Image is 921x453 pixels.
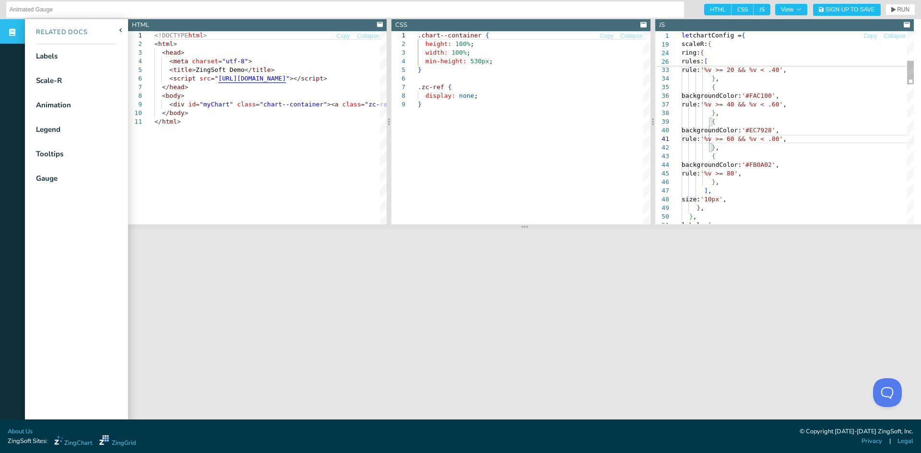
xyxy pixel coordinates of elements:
[188,101,196,108] span: id
[128,100,142,109] div: 9
[154,32,188,39] span: <!DOCTYPE
[248,58,252,65] span: >
[682,135,700,142] span: rule:
[655,186,669,195] div: 47
[700,101,783,108] span: '%v >= 40 && %v < .60'
[655,83,669,92] div: 35
[335,101,339,108] span: a
[783,135,787,142] span: ,
[154,118,162,125] span: </
[169,66,173,73] span: <
[36,173,58,184] div: Gauge
[327,101,335,108] span: ><
[128,74,142,83] div: 6
[214,75,218,82] span: "
[700,66,783,73] span: '%v >= 20 && %v < .40'
[742,92,775,99] span: '#FAC100'
[391,74,405,83] div: 6
[742,127,775,134] span: '#EC7928'
[682,196,700,203] span: size:
[162,92,166,99] span: <
[708,187,711,194] span: ,
[323,75,327,82] span: >
[723,196,727,203] span: ,
[682,221,708,229] span: labels:
[700,170,738,177] span: '%v >= 80'
[682,58,704,65] span: rules:
[188,32,203,39] span: html
[704,4,770,15] div: checkbox-group
[418,101,422,108] span: }
[897,437,913,446] a: Legal
[128,40,142,48] div: 2
[357,33,379,39] span: Collapse
[715,144,719,151] span: ,
[128,117,142,126] div: 11
[36,51,58,62] div: Labels
[8,437,47,446] span: ZingSoft Sites:
[162,109,170,116] span: </
[655,32,669,40] span: 1
[659,21,665,30] div: JS
[169,83,184,91] span: head
[682,40,708,47] span: scaleR:
[391,66,405,74] div: 5
[192,66,196,73] span: >
[754,4,770,15] span: JS
[863,32,877,41] button: Copy
[682,66,700,73] span: rule:
[256,101,260,108] span: =
[862,437,882,446] a: Privacy
[620,33,643,39] span: Collapse
[682,170,700,177] span: rule:
[863,33,877,39] span: Copy
[361,101,365,108] span: =
[271,66,275,73] span: >
[655,143,669,152] div: 42
[715,75,719,82] span: ,
[655,66,669,74] div: 33
[655,58,669,66] span: 26
[301,75,323,82] span: script
[54,435,92,448] a: ZingChart
[395,21,407,30] div: CSS
[10,2,681,17] input: Untitled Demo
[36,100,71,111] div: Animation
[655,178,669,186] div: 46
[290,75,301,82] span: ></
[192,58,218,65] span: charset
[655,169,669,178] div: 45
[25,28,88,37] div: Related Docs
[169,75,173,82] span: <
[884,33,906,39] span: Collapse
[448,83,452,91] span: {
[203,32,207,39] span: >
[889,437,891,446] span: |
[245,66,252,73] span: </
[474,92,478,99] span: ;
[775,161,779,168] span: ,
[682,161,742,168] span: backgroundColor:
[697,204,700,211] span: }
[775,127,779,134] span: ,
[173,66,192,73] span: title
[260,101,327,108] span: "chart--container"
[600,33,614,39] span: Copy
[700,49,704,56] span: {
[128,57,142,66] div: 4
[169,58,173,65] span: <
[689,213,693,220] span: }
[185,83,189,91] span: >
[165,92,180,99] span: body
[169,101,173,108] span: <
[173,58,188,65] span: meta
[693,32,742,39] span: chartConfig =
[711,83,715,91] span: {
[128,31,142,40] div: 1
[873,378,902,407] iframe: Toggle Customer Support
[165,49,180,56] span: head
[99,435,136,448] a: ZingGrid
[286,75,290,82] span: "
[425,92,456,99] span: display:
[489,58,493,65] span: ;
